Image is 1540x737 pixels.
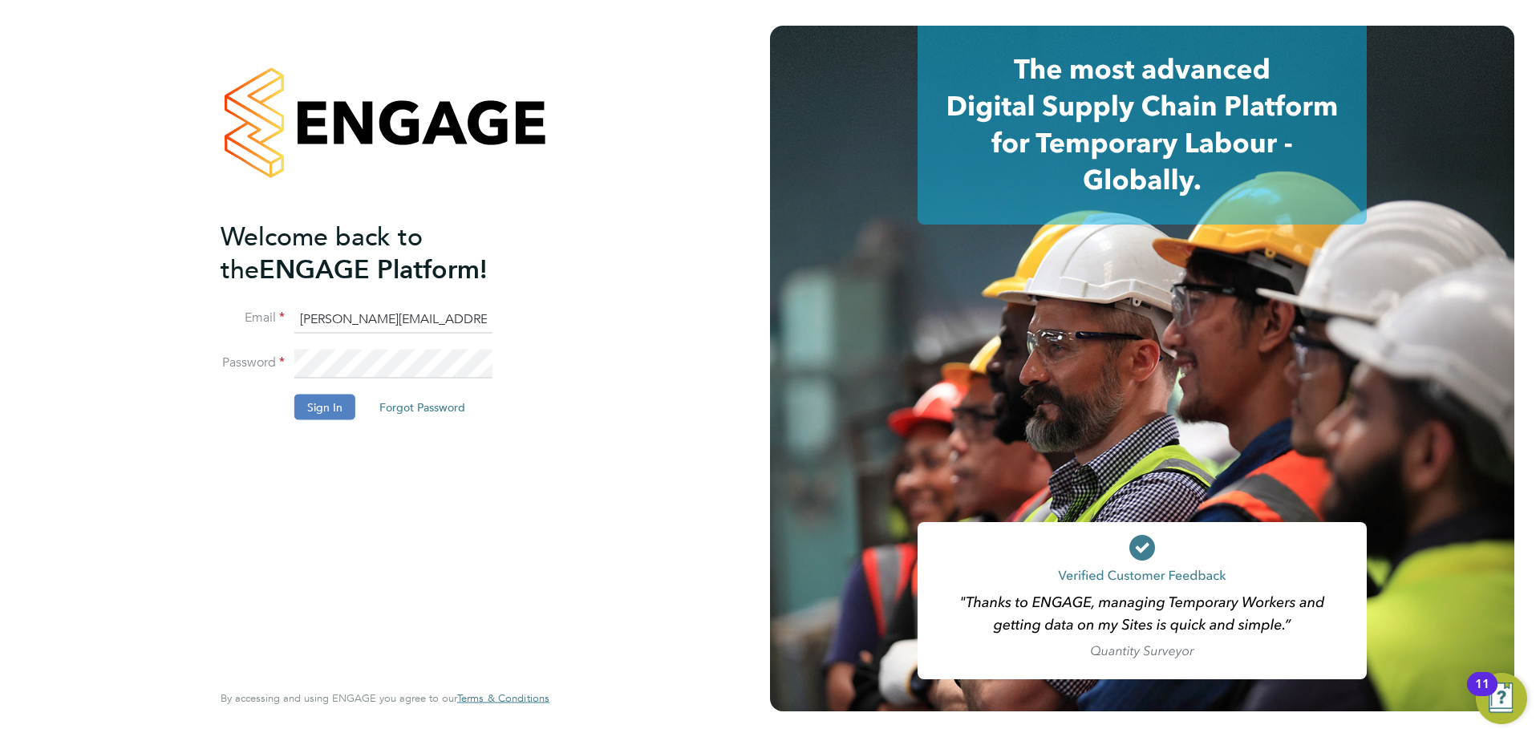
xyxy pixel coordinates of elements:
[457,692,549,705] a: Terms & Conditions
[1475,684,1489,705] div: 11
[367,395,478,420] button: Forgot Password
[221,691,549,705] span: By accessing and using ENGAGE you agree to our
[294,395,355,420] button: Sign In
[221,354,285,371] label: Password
[221,220,533,285] h2: ENGAGE Platform!
[1476,673,1527,724] button: Open Resource Center, 11 new notifications
[221,310,285,326] label: Email
[294,305,492,334] input: Enter your work email...
[221,221,423,285] span: Welcome back to the
[457,691,549,705] span: Terms & Conditions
